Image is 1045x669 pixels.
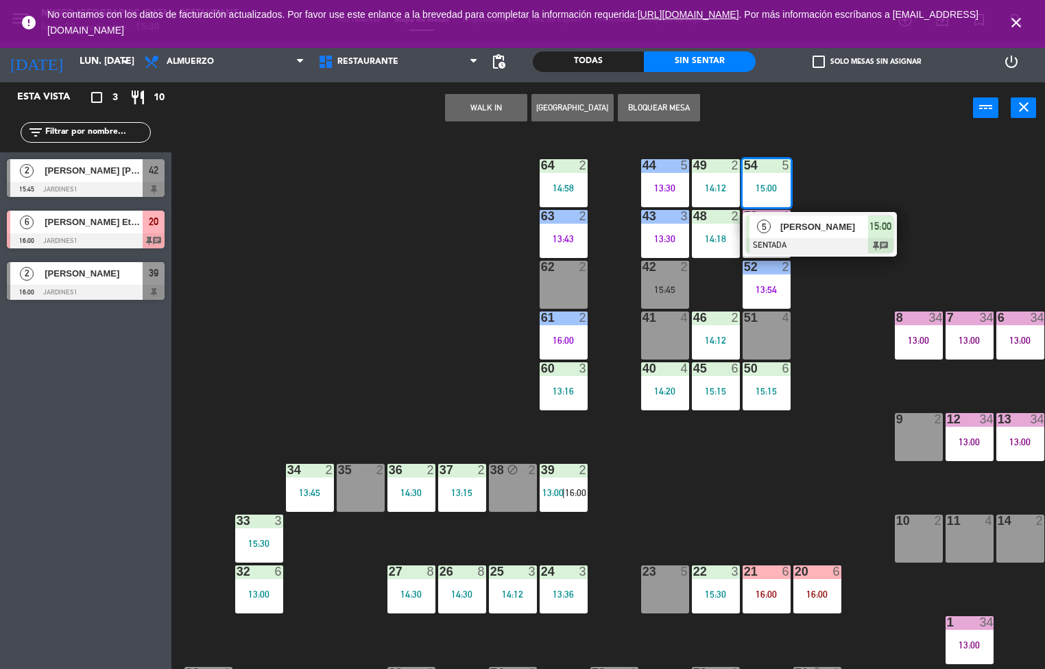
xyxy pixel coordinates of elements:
div: 39 [541,464,542,476]
span: No contamos con los datos de facturación actualizados. Por favor use este enlance a la brevedad p... [47,9,978,36]
span: [PERSON_NAME] [PERSON_NAME] [45,163,143,178]
div: 13:00 [235,589,283,599]
div: 13:30 [641,234,689,244]
div: 34 [1030,312,1044,324]
div: 13 [998,413,998,425]
div: 2 [579,464,587,476]
i: restaurant [130,89,146,106]
div: 6 [998,312,998,324]
div: 2 [376,464,384,476]
div: 34 [287,464,288,476]
div: 15:30 [235,539,283,548]
div: 2 [477,464,485,476]
div: 13:45 [286,488,334,497]
div: 2 [731,210,739,222]
div: 8 [427,565,435,578]
div: 50 [744,362,745,375]
div: 2 [579,261,587,273]
div: 3 [274,515,283,527]
span: [PERSON_NAME] [780,220,868,234]
i: close [1008,14,1024,31]
i: power_input [978,99,994,115]
label: Solo mesas sin asignar [813,56,921,68]
div: 20 [795,565,795,578]
div: 52 [744,261,745,273]
div: 2 [934,413,942,425]
div: 34 [1030,413,1044,425]
div: 13:00 [946,640,994,650]
span: 2 [20,267,34,281]
div: 34 [928,312,942,324]
div: 51 [744,312,745,324]
div: 2 [680,261,688,273]
div: 13:00 [895,336,943,345]
a: . Por más información escríbanos a [EMAIL_ADDRESS][DOMAIN_NAME] [47,9,978,36]
i: error [21,14,37,31]
div: 4 [985,515,993,527]
div: 13:15 [438,488,486,497]
div: 34 [979,616,993,629]
div: 2 [579,210,587,222]
button: WALK IN [445,94,527,121]
div: 6 [731,362,739,375]
div: 34 [979,413,993,425]
a: [URL][DOMAIN_NAME] [638,9,739,20]
span: 20 [149,213,158,230]
div: 14:12 [489,589,537,599]
div: 7 [947,312,948,324]
div: Todas [533,51,644,72]
div: 4 [680,362,688,375]
i: crop_square [88,89,105,106]
div: 13:43 [540,234,588,244]
span: 42 [149,162,158,178]
div: 2 [325,464,333,476]
div: 2 [782,261,790,273]
div: 5 [680,565,688,578]
div: 13:00 [946,336,994,345]
div: 2 [731,159,739,172]
div: 5 [680,159,688,172]
div: 63 [541,210,542,222]
div: 13:00 [946,437,994,447]
div: 11 [947,515,948,527]
button: power_input [973,97,998,118]
div: 14:18 [692,234,740,244]
div: 38 [490,464,491,476]
div: 61 [541,312,542,324]
div: 62 [541,261,542,273]
div: Esta vista [7,89,99,106]
div: 6 [782,362,790,375]
div: 2 [427,464,435,476]
span: 16:00 [565,487,586,498]
div: 5 [782,159,790,172]
span: 2 [20,164,34,178]
span: 3 [112,90,118,106]
input: Filtrar por nombre... [44,125,150,140]
div: 24 [541,565,542,578]
div: 2 [579,312,587,324]
div: 16:00 [540,336,588,345]
div: 4 [680,312,688,324]
div: 27 [389,565,389,578]
div: 64 [541,159,542,172]
div: 1 [947,616,948,629]
div: 16:00 [743,589,791,599]
div: 15:00 [743,183,791,193]
div: 14:20 [641,386,689,396]
div: 2 [528,464,536,476]
i: block [507,464,518,476]
div: 13:00 [996,437,1044,447]
div: 4 [782,312,790,324]
div: 13:36 [540,589,588,599]
span: 6 [20,215,34,229]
